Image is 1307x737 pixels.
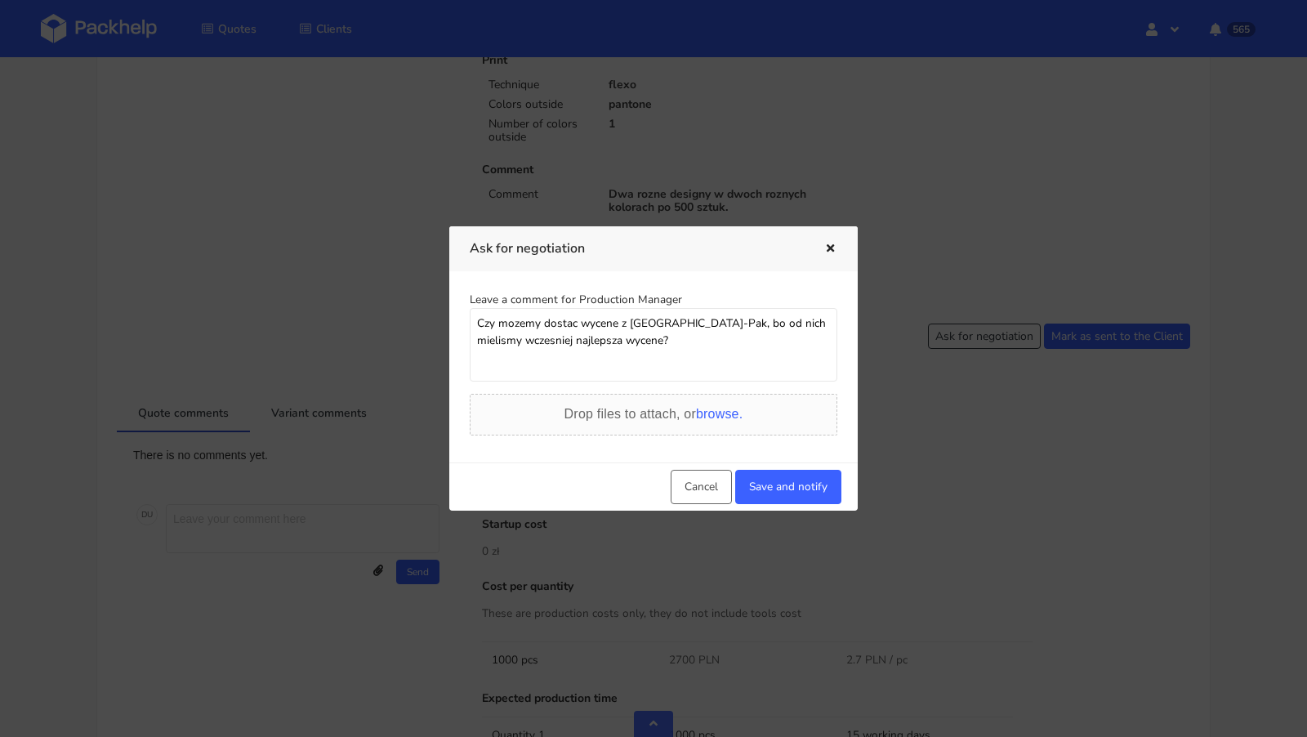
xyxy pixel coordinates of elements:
[735,470,841,504] button: Save and notify
[696,407,743,421] span: browse.
[671,470,732,504] button: Cancel
[470,237,800,260] h3: Ask for negotiation
[564,407,743,421] span: Drop files to attach, or
[470,292,837,308] div: Leave a comment for Production Manager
